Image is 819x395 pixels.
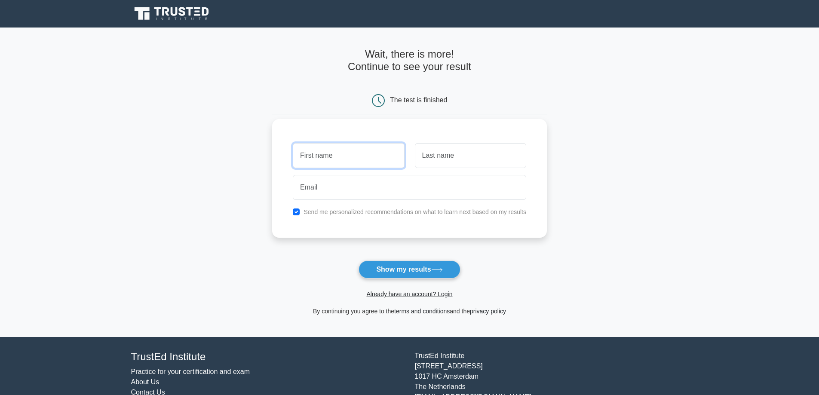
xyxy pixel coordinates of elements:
div: The test is finished [390,96,447,104]
h4: TrustEd Institute [131,351,405,363]
a: Already have an account? Login [366,291,452,297]
button: Show my results [359,260,460,279]
a: privacy policy [470,308,506,315]
div: By continuing you agree to the and the [267,306,552,316]
input: Last name [415,143,526,168]
input: First name [293,143,404,168]
a: Practice for your certification and exam [131,368,250,375]
a: About Us [131,378,160,386]
label: Send me personalized recommendations on what to learn next based on my results [304,208,526,215]
input: Email [293,175,526,200]
h4: Wait, there is more! Continue to see your result [272,48,547,73]
a: terms and conditions [394,308,450,315]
